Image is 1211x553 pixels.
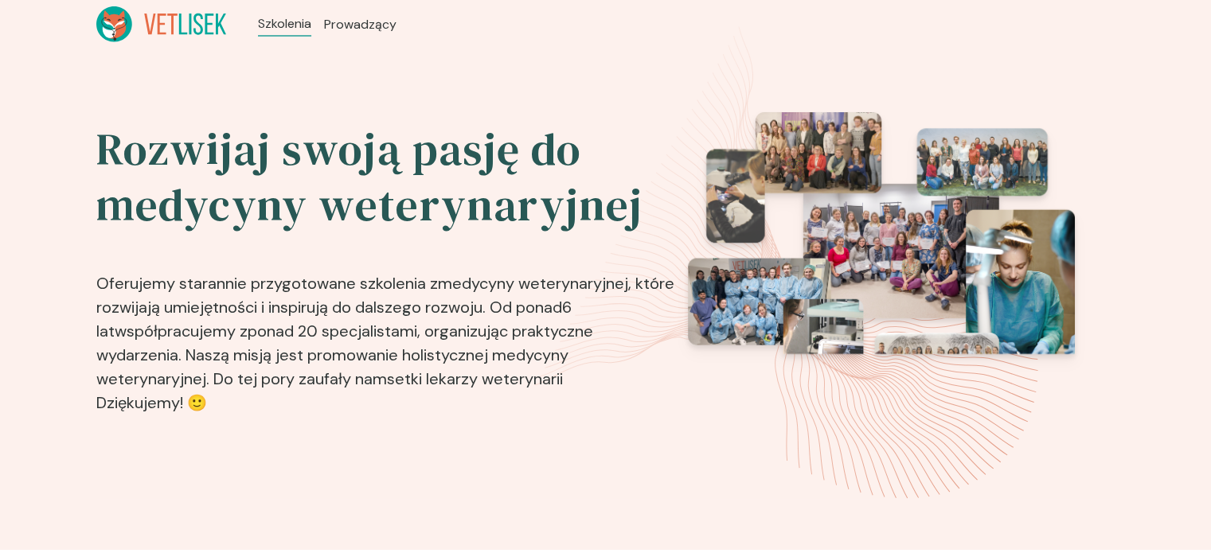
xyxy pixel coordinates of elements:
img: eventsPhotosRoll2.png [688,112,1075,427]
p: Oferujemy starannie przygotowane szkolenia z , które rozwijają umiejętności i inspirują do dalsze... [96,246,678,421]
b: medycyny weterynaryjnej [438,273,628,294]
b: setki lekarzy weterynarii [387,368,563,389]
a: Prowadzący [324,15,397,34]
a: Szkolenia [258,14,311,33]
b: ponad 20 specjalistami [248,321,417,341]
h2: Rozwijaj swoją pasję do medycyny weterynaryjnej [96,122,678,233]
